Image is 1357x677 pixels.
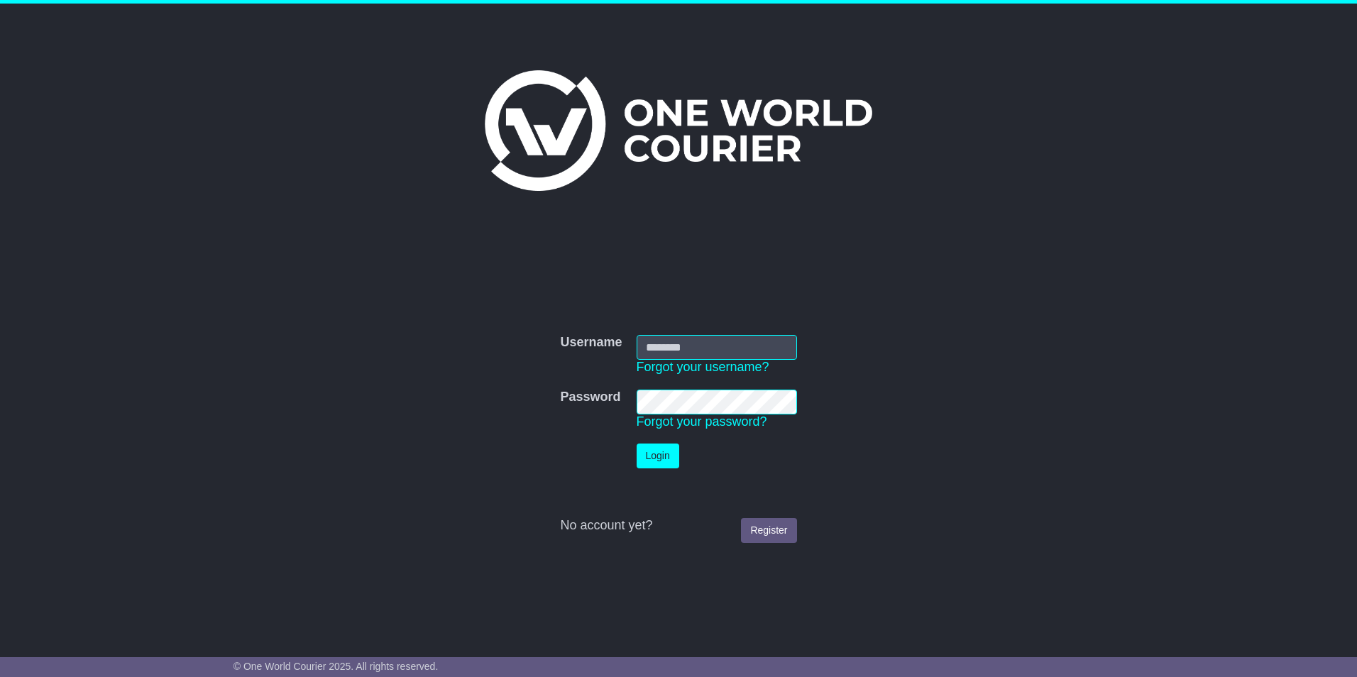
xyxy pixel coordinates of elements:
a: Register [741,518,796,543]
a: Forgot your username? [637,360,769,374]
a: Forgot your password? [637,414,767,429]
img: One World [485,70,872,191]
label: Username [560,335,622,351]
button: Login [637,444,679,468]
div: No account yet? [560,518,796,534]
label: Password [560,390,620,405]
span: © One World Courier 2025. All rights reserved. [234,661,439,672]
